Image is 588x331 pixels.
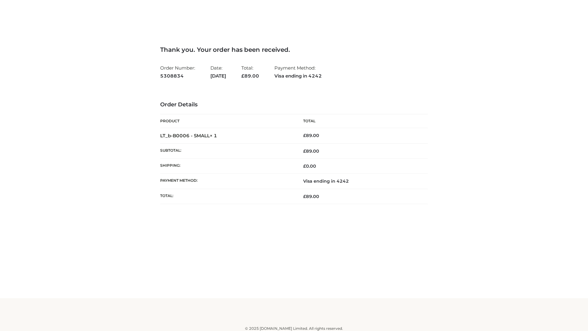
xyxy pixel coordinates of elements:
li: Order Number: [160,63,195,81]
span: £ [303,133,306,138]
bdi: 89.00 [303,133,319,138]
span: £ [303,194,306,199]
span: 89.00 [303,148,319,154]
span: 89.00 [303,194,319,199]
li: Payment Method: [274,63,322,81]
strong: LT_b-B0006 - SMALL [160,133,217,139]
h3: Thank you. Your order has been received. [160,46,428,53]
strong: [DATE] [210,72,226,80]
th: Total [294,114,428,128]
li: Total: [241,63,259,81]
strong: × 1 [210,133,217,139]
th: Subtotal: [160,143,294,158]
bdi: 0.00 [303,163,316,169]
strong: Visa ending in 4242 [274,72,322,80]
th: Total: [160,189,294,204]
li: Date: [210,63,226,81]
th: Product [160,114,294,128]
span: £ [303,148,306,154]
span: 89.00 [241,73,259,79]
span: £ [303,163,306,169]
h3: Order Details [160,101,428,108]
strong: 5308834 [160,72,195,80]
th: Shipping: [160,159,294,174]
td: Visa ending in 4242 [294,174,428,189]
th: Payment method: [160,174,294,189]
span: £ [241,73,244,79]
